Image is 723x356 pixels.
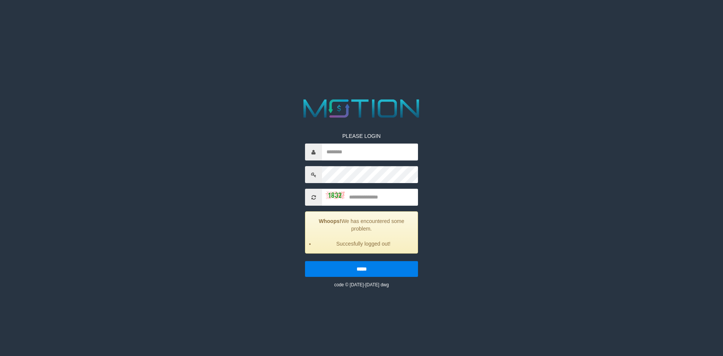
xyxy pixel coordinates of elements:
[334,282,389,287] small: code © [DATE]-[DATE] dwg
[298,96,425,121] img: MOTION_logo.png
[319,218,342,224] strong: Whoops!
[326,191,345,199] img: captcha
[305,132,418,140] p: PLEASE LOGIN
[315,240,412,248] li: Succesfully logged out!
[305,211,418,254] div: We has encountered some problem.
